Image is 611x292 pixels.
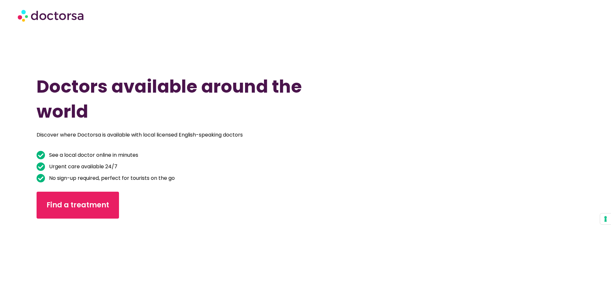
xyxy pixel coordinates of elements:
span: Urgent care available 24/7 [47,162,117,171]
button: Your consent preferences for tracking technologies [600,213,611,224]
span: See a local doctor online in minutes [47,151,138,160]
span: No sign-up required, perfect for tourists on the go [47,174,175,183]
span: Find a treatment [47,200,109,210]
p: Discover where Doctorsa is available with local licensed English-speaking doctors [37,130,494,139]
a: Find a treatment [37,192,119,219]
iframe: Customer reviews powered by Trustpilot [86,228,143,276]
h1: Doctors available around the world [37,74,310,124]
